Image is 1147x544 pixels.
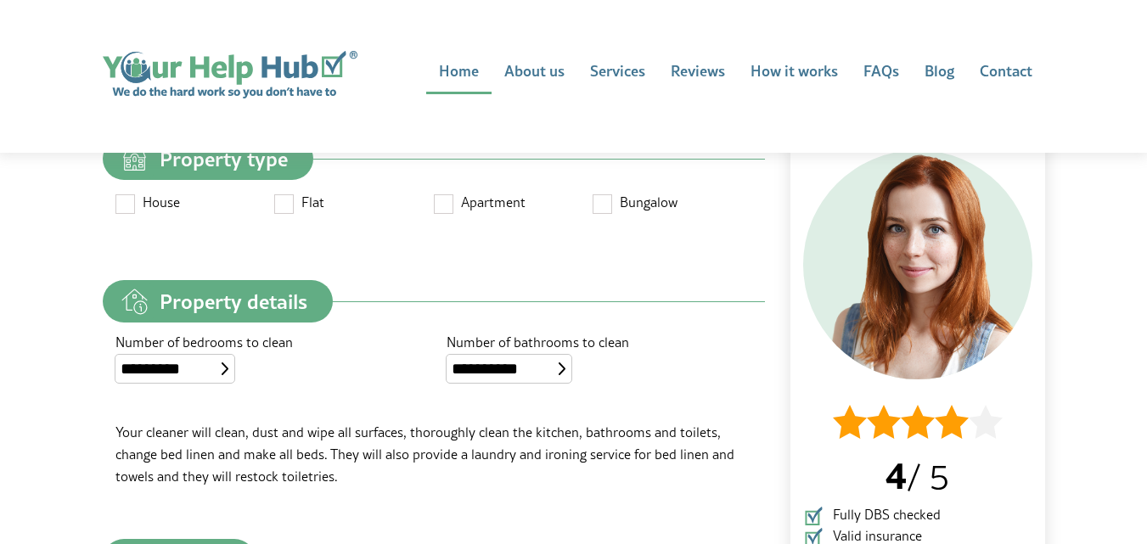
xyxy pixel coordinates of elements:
img: select-box.svg [222,362,229,375]
img: property-details.svg [115,283,154,321]
a: FAQs [851,51,912,94]
img: Cleaner 3 [803,150,1032,379]
label: House [115,193,275,216]
a: Reviews [658,51,738,94]
span: Property type [160,149,288,169]
label: Apartment [434,193,593,216]
a: Home [426,51,492,94]
p: / 5 [803,445,1032,504]
span: 4 [886,447,907,501]
li: Fully DBS checked [803,504,1032,526]
img: select-box.svg [559,362,566,375]
img: Your Help Hub logo [103,51,357,98]
label: Bungalow [593,193,752,216]
label: Number of bedrooms to clean [115,335,421,349]
a: How it works [738,51,851,94]
p: Your cleaner will clean, dust and wipe all surfaces, thoroughly clean the kitchen, bathrooms and ... [115,422,752,487]
a: Home [103,51,357,98]
img: property-type.svg [115,140,154,178]
a: Services [577,51,658,94]
a: Contact [967,51,1045,94]
label: Flat [274,193,434,216]
a: Blog [912,51,967,94]
label: Number of bathrooms to clean [447,335,752,349]
span: Property details [160,291,307,311]
a: About us [492,51,577,94]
